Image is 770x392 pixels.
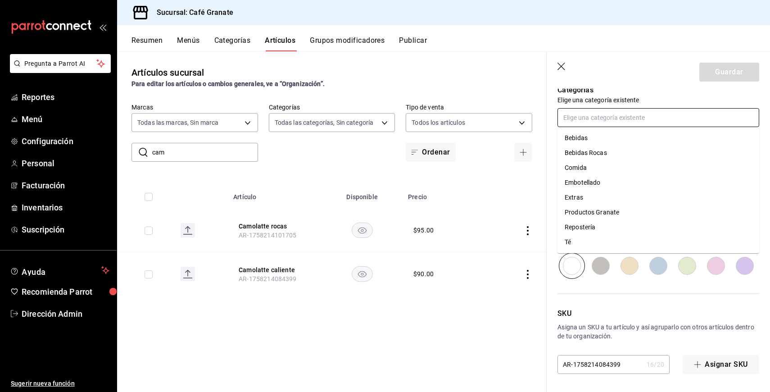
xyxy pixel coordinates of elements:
[310,36,385,51] button: Grupos modificadores
[10,54,111,73] button: Pregunta a Parrot AI
[557,323,759,341] p: Asigna un SKU a tu artículo y así agruparlo con otros artículos dentro de tu organización.
[557,96,759,105] p: Elige una categoría existente
[412,118,465,127] span: Todos los artículos
[131,36,163,51] button: Resumen
[131,80,325,87] strong: Para editar los artículos o cambios generales, ve a “Organización”.
[557,220,759,235] li: Repostería
[22,286,109,298] span: Recomienda Parrot
[275,118,374,127] span: Todas las categorías, Sin categoría
[11,379,109,388] span: Sugerir nueva función
[22,135,109,147] span: Configuración
[22,91,109,103] span: Reportes
[322,180,403,209] th: Disponible
[352,266,373,282] button: availability-product
[131,66,204,79] div: Artículos sucursal
[131,36,770,51] div: navigation tabs
[406,143,455,162] button: Ordenar
[137,118,219,127] span: Todas las marcas, Sin marca
[557,308,759,319] p: SKU
[22,265,98,276] span: Ayuda
[352,223,373,238] button: availability-product
[22,113,109,125] span: Menú
[177,36,199,51] button: Menús
[269,104,395,110] label: Categorías
[239,232,296,239] span: AR-1758214101705
[152,143,258,161] input: Buscar artículo
[228,180,322,209] th: Artículo
[214,36,251,51] button: Categorías
[683,355,759,374] button: Asignar SKU
[557,131,759,146] li: Bebidas
[24,59,97,68] span: Pregunta a Parrot AI
[22,201,109,214] span: Inventarios
[557,160,759,175] li: Comida
[406,104,532,110] label: Tipo de venta
[557,205,759,220] li: Productos Granate
[557,146,759,160] li: Bebidas Rocas
[6,65,111,75] a: Pregunta a Parrot AI
[413,269,434,278] div: $ 90.00
[99,23,106,31] button: open_drawer_menu
[557,85,759,96] p: Categorías
[239,222,311,231] button: edit-product-location
[399,36,427,51] button: Publicar
[22,179,109,191] span: Facturación
[557,190,759,205] li: Extras
[22,157,109,169] span: Personal
[413,226,434,235] div: $ 95.00
[647,360,664,369] div: 16 / 20
[149,7,233,18] h3: Sucursal: Café Granate
[239,265,311,274] button: edit-product-location
[523,270,532,279] button: actions
[557,108,759,127] input: Elige una categoría existente
[131,104,258,110] label: Marcas
[403,180,482,209] th: Precio
[239,275,296,283] span: AR-1758214084399
[523,226,532,235] button: actions
[557,235,759,250] li: Té
[22,308,109,320] span: Dirección Admin
[557,175,759,190] li: Embotellado
[22,223,109,236] span: Suscripción
[265,36,295,51] button: Artículos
